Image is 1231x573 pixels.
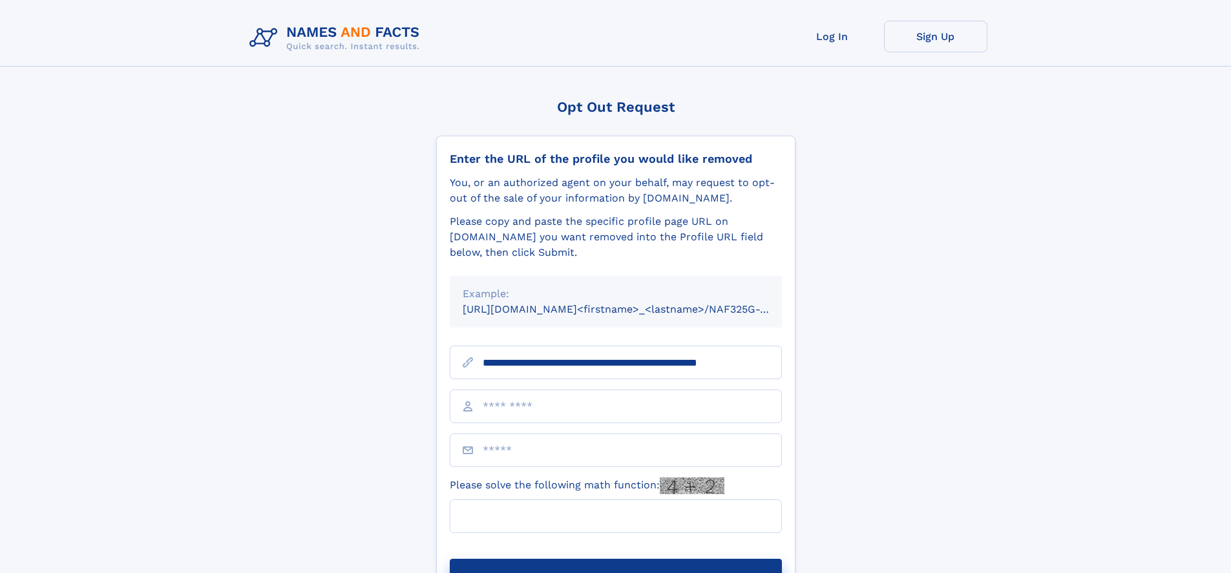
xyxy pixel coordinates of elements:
div: Please copy and paste the specific profile page URL on [DOMAIN_NAME] you want removed into the Pr... [450,214,782,260]
a: Log In [781,21,884,52]
small: [URL][DOMAIN_NAME]<firstname>_<lastname>/NAF325G-xxxxxxxx [463,303,806,315]
img: Logo Names and Facts [244,21,430,56]
div: Example: [463,286,769,302]
a: Sign Up [884,21,987,52]
div: Enter the URL of the profile you would like removed [450,152,782,166]
label: Please solve the following math function: [450,477,724,494]
div: Opt Out Request [436,99,795,115]
div: You, or an authorized agent on your behalf, may request to opt-out of the sale of your informatio... [450,175,782,206]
